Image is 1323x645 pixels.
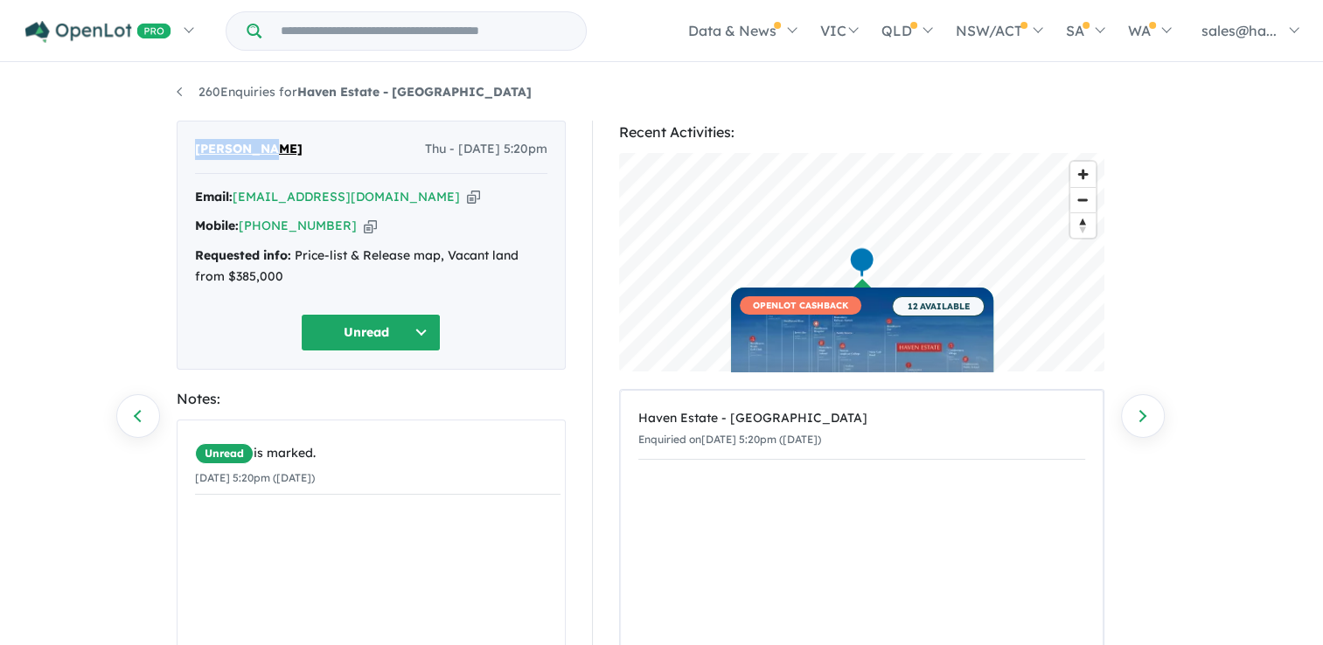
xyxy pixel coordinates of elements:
span: sales@ha... [1201,22,1277,39]
button: Zoom out [1070,187,1096,212]
strong: Email: [195,189,233,205]
div: Price-list & Release map, Vacant land from $385,000 [195,246,547,288]
a: [PHONE_NUMBER] [239,218,357,233]
strong: Haven Estate - [GEOGRAPHIC_DATA] [297,84,532,100]
div: Map marker [848,246,874,279]
small: Enquiried on [DATE] 5:20pm ([DATE]) [638,433,821,446]
img: Openlot PRO Logo White [25,21,171,43]
span: Thu - [DATE] 5:20pm [425,139,547,160]
input: Try estate name, suburb, builder or developer [265,12,582,50]
strong: Mobile: [195,218,239,233]
a: Haven Estate - [GEOGRAPHIC_DATA]Enquiried on[DATE] 5:20pm ([DATE]) [638,399,1085,460]
button: Copy [364,217,377,235]
strong: Requested info: [195,247,291,263]
div: Notes: [177,387,566,411]
button: Zoom in [1070,162,1096,187]
div: Recent Activities: [619,121,1104,144]
button: Copy [467,188,480,206]
a: [EMAIL_ADDRESS][DOMAIN_NAME] [233,189,460,205]
nav: breadcrumb [177,82,1147,103]
div: Haven Estate - [GEOGRAPHIC_DATA] [638,408,1085,429]
canvas: Map [619,153,1104,371]
small: [DATE] 5:20pm ([DATE]) [195,471,315,484]
span: [PERSON_NAME] [195,139,303,160]
button: Unread [301,314,441,351]
div: is marked. [195,443,561,464]
span: Unread [195,443,254,464]
button: Reset bearing to north [1070,212,1096,238]
a: 260Enquiries forHaven Estate - [GEOGRAPHIC_DATA] [177,84,532,100]
span: Zoom out [1070,188,1096,212]
span: Reset bearing to north [1070,213,1096,238]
